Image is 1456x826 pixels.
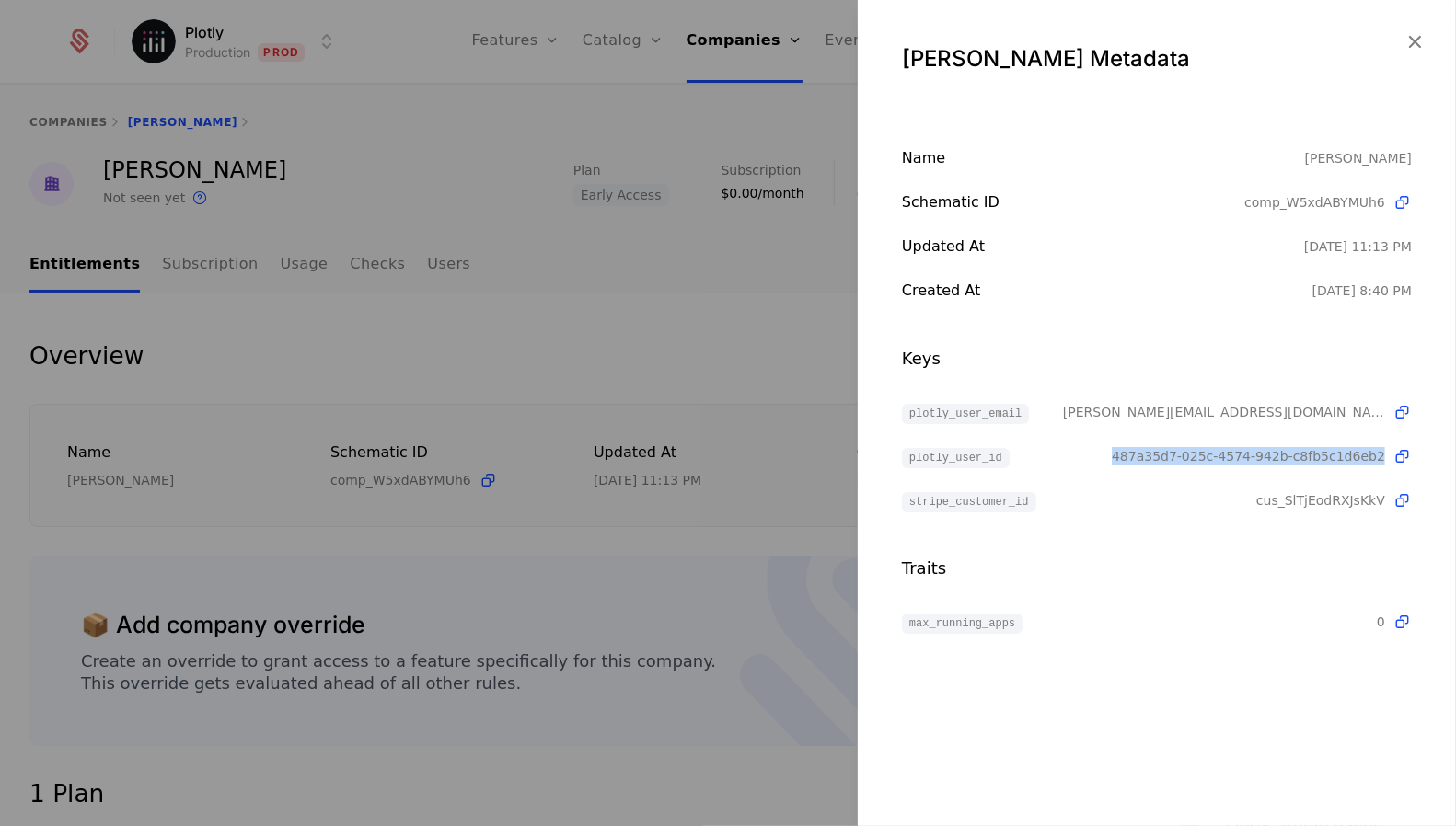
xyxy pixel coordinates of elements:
span: comp_W5xdABYMUh6 [1244,193,1385,212]
span: 487a35d7-025c-4574-942b-c8fb5c1d6eb2 [1112,447,1385,465]
span: cus_SlTjEodRXJsKkV [1256,491,1385,510]
div: 8/28/25, 11:13 PM [1304,237,1412,256]
div: Traits [902,556,1412,581]
div: Name [902,147,1305,169]
span: plotly_user_email [902,404,1029,424]
div: [PERSON_NAME] Metadata [902,44,1412,74]
span: max_running_apps [902,614,1023,634]
span: [PERSON_NAME][EMAIL_ADDRESS][DOMAIN_NAME] [1063,403,1385,421]
span: plotly_user_id [902,448,1010,468]
div: Created at [902,280,1312,302]
div: 7/18/25, 8:40 PM [1312,281,1412,300]
div: Schematic ID [902,191,1244,213]
div: [PERSON_NAME] [1305,147,1412,169]
span: stripe_customer_id [902,492,1036,512]
div: Updated at [902,235,1304,258]
span: 0 [1377,613,1385,631]
div: Keys [902,346,1412,372]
